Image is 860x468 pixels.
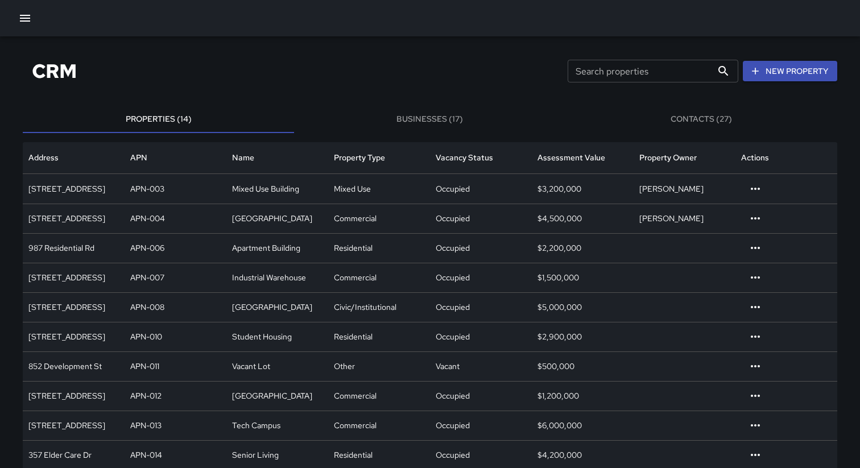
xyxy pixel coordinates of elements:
h4: CRM [32,59,77,83]
div: $1,200,000 [532,381,634,411]
div: APN-003 [125,174,226,204]
div: APN-007 [125,263,226,292]
button: Contacts (27) [566,106,837,133]
div: Occupied [430,411,532,440]
div: $4,500,000 [532,204,634,233]
div: Commercial [328,381,430,411]
div: Industrial Warehouse [226,263,328,292]
div: APN-004 [125,204,226,233]
div: Vacant Lot [226,351,328,381]
div: Name [232,152,254,163]
div: 741 University Ave [23,322,125,351]
div: 789 Pine Street [23,174,125,204]
div: Residential [328,322,430,351]
div: Mixed Use [328,174,430,204]
div: $5,000,000 [532,292,634,322]
div: Occupied [430,381,532,411]
div: Commercial [328,411,430,440]
div: APN-012 [125,381,226,411]
div: $2,900,000 [532,322,634,351]
div: Vacant [430,351,532,381]
div: 963 Heritage Lane [23,381,125,411]
button: Businesses (17) [294,106,565,133]
div: Vacancy Status [436,152,493,163]
div: 159 Innovation Way [23,411,125,440]
div: Occupied [430,263,532,292]
div: Student Housing [226,322,328,351]
div: Civic Center [226,292,328,322]
button: New Property [743,61,837,82]
div: APN-010 [125,322,226,351]
div: Address [28,152,59,163]
div: Other [328,351,430,381]
div: Office Tower [226,204,328,233]
div: 321 Business Blvd [23,204,125,233]
div: Commercial [328,204,430,233]
div: Jennifer Davis [634,204,735,233]
div: 258 Government St [23,292,125,322]
button: Properties (14) [23,106,294,133]
div: Mike Chen [634,174,735,204]
div: 852 Development St [23,351,125,381]
div: Civic/Institutional [328,292,430,322]
div: APN-013 [125,411,226,440]
div: $6,000,000 [532,411,634,440]
div: $2,200,000 [532,233,634,263]
div: Occupied [430,174,532,204]
div: APN-008 [125,292,226,322]
div: Occupied [430,204,532,233]
div: $1,500,000 [532,263,634,292]
div: $3,200,000 [532,174,634,204]
div: APN-011 [125,351,226,381]
div: 987 Residential Rd [23,233,125,263]
div: Commercial [328,263,430,292]
div: Occupied [430,292,532,322]
div: APN [130,152,147,163]
div: APN-006 [125,233,226,263]
div: Occupied [430,233,532,263]
div: Mixed Use Building [226,174,328,204]
div: Historic Building [226,381,328,411]
div: Occupied [430,322,532,351]
div: 147 Industrial Ave [23,263,125,292]
div: Property Type [334,152,385,163]
div: Residential [328,233,430,263]
div: $500,000 [532,351,634,381]
div: Apartment Building [226,233,328,263]
div: Tech Campus [226,411,328,440]
div: Assessment Value [537,152,605,163]
div: Property Owner [639,152,697,163]
div: Actions [741,152,769,163]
